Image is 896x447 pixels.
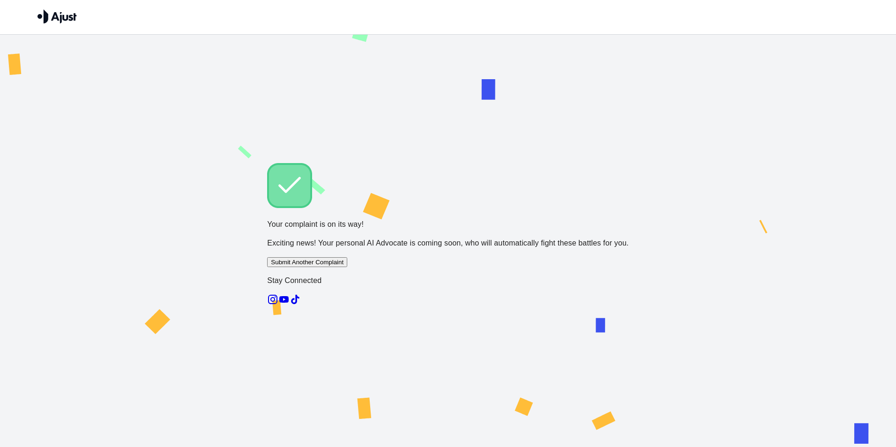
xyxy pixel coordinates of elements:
[267,275,628,286] p: Stay Connected
[267,219,628,230] p: Your complaint is on its way!
[37,9,77,23] img: Ajust
[267,163,312,208] img: Check!
[267,257,347,267] button: Submit Another Complaint
[267,238,628,249] p: Exciting news! Your personal AI Advocate is coming soon, who will automatically fight these battl...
